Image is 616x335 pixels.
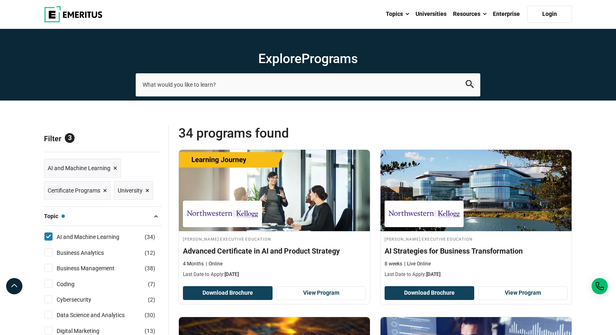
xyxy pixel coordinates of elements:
[57,248,120,257] a: Business Analytics
[136,50,480,67] h1: Explore
[389,205,460,223] img: Kellogg Executive Education
[178,125,375,141] span: 34 Programs found
[147,234,153,240] span: 34
[103,185,107,197] span: ×
[145,232,155,241] span: ( )
[145,248,155,257] span: ( )
[48,186,100,195] span: Certificate Programs
[224,272,239,277] span: [DATE]
[44,212,65,221] span: Topic
[57,264,131,273] a: Business Management
[385,246,568,256] h4: AI Strategies for Business Transformation
[183,246,366,256] h4: Advanced Certificate in AI and Product Strategy
[147,328,153,334] span: 13
[57,311,141,320] a: Data Science and Analytics
[426,272,440,277] span: [DATE]
[385,235,568,242] h4: [PERSON_NAME] Executive Education
[44,181,111,200] a: Certificate Programs ×
[150,281,153,287] span: 7
[65,133,75,143] span: 3
[183,261,204,267] p: 4 Months
[147,265,153,272] span: 38
[136,134,162,145] a: Reset all
[206,261,222,267] p: Online
[466,82,474,90] a: search
[385,261,402,267] p: 8 weeks
[183,235,366,242] h4: [PERSON_NAME] Executive Education
[44,210,162,222] button: Topic
[478,286,568,300] a: View Program
[301,51,358,66] span: Programs
[118,186,143,195] span: University
[145,185,150,197] span: ×
[385,271,568,278] p: Last Date to Apply:
[179,150,370,231] img: Advanced Certificate in AI and Product Strategy | Online AI and Machine Learning Course
[136,73,480,96] input: search-page
[179,150,370,282] a: AI and Machine Learning Course by Kellogg Executive Education - September 11, 2025 Kellogg Execut...
[466,80,474,90] button: search
[381,150,572,231] img: AI Strategies for Business Transformation | Online AI and Machine Learning Course
[148,295,155,304] span: ( )
[113,162,117,174] span: ×
[145,264,155,273] span: ( )
[57,280,91,289] a: Coding
[57,295,108,304] a: Cybersecurity
[48,164,110,173] span: AI and Machine Learning
[44,125,162,152] p: Filter
[147,312,153,318] span: 30
[381,150,572,282] a: AI and Machine Learning Course by Kellogg Executive Education - September 11, 2025 Kellogg Execut...
[145,311,155,320] span: ( )
[148,280,155,289] span: ( )
[187,205,258,223] img: Kellogg Executive Education
[150,296,153,303] span: 2
[527,6,572,23] a: Login
[277,286,366,300] a: View Program
[57,232,136,241] a: AI and Machine Learning
[183,271,366,278] p: Last Date to Apply:
[44,159,121,178] a: AI and Machine Learning ×
[385,286,474,300] button: Download Brochure
[404,261,431,267] p: Live Online
[114,181,153,200] a: University ×
[183,286,273,300] button: Download Brochure
[147,250,153,256] span: 12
